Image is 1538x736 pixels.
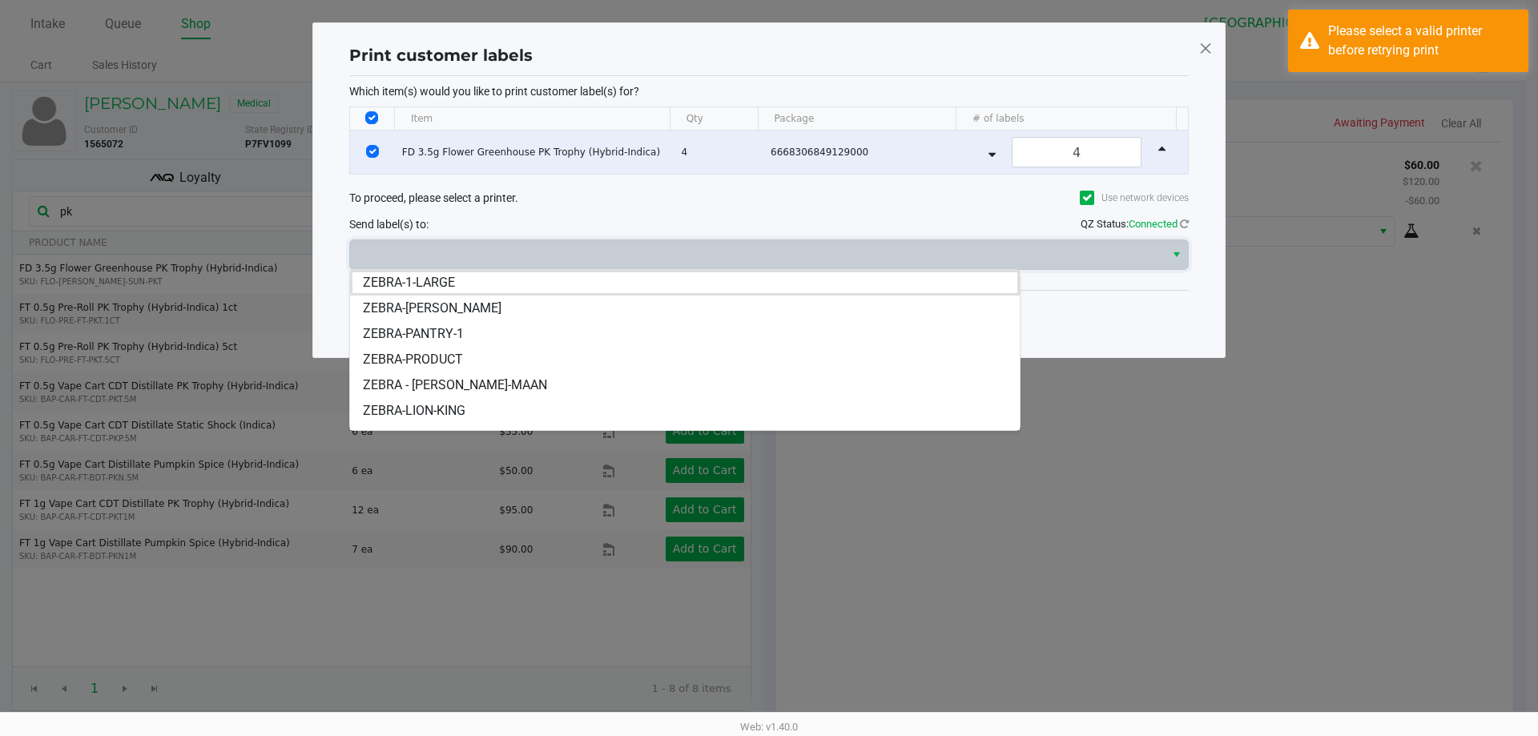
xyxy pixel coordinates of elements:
[1081,218,1189,230] span: QZ Status:
[363,273,455,292] span: ZEBRA-1-LARGE
[670,107,758,131] th: Qty
[363,299,501,318] span: ZEBRA-[PERSON_NAME]
[363,350,463,369] span: ZEBRA-PRODUCT
[363,324,464,344] span: ZEBRA-PANTRY-1
[1080,191,1189,205] label: Use network devices
[365,111,378,124] input: Select All Rows
[740,721,798,733] span: Web: v1.40.0
[674,131,763,174] td: 4
[349,191,518,204] span: To proceed, please select a printer.
[349,43,533,67] h1: Print customer labels
[366,145,379,158] input: Select Row
[1328,22,1516,60] div: Please select a valid printer before retrying print
[349,218,429,231] span: Send label(s) to:
[363,427,508,446] span: ZEBRA - [PERSON_NAME]
[1165,240,1188,269] button: Select
[363,401,465,420] span: ZEBRA-LION-KING
[956,107,1176,131] th: # of labels
[350,107,1188,174] div: Data table
[763,131,964,174] td: 6668306849129000
[758,107,956,131] th: Package
[394,107,670,131] th: Item
[1129,218,1178,230] span: Connected
[363,376,547,395] span: ZEBRA - [PERSON_NAME]-MAAN
[395,131,674,174] td: FD 3.5g Flower Greenhouse PK Trophy (Hybrid-Indica)
[349,84,1189,99] p: Which item(s) would you like to print customer label(s) for?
